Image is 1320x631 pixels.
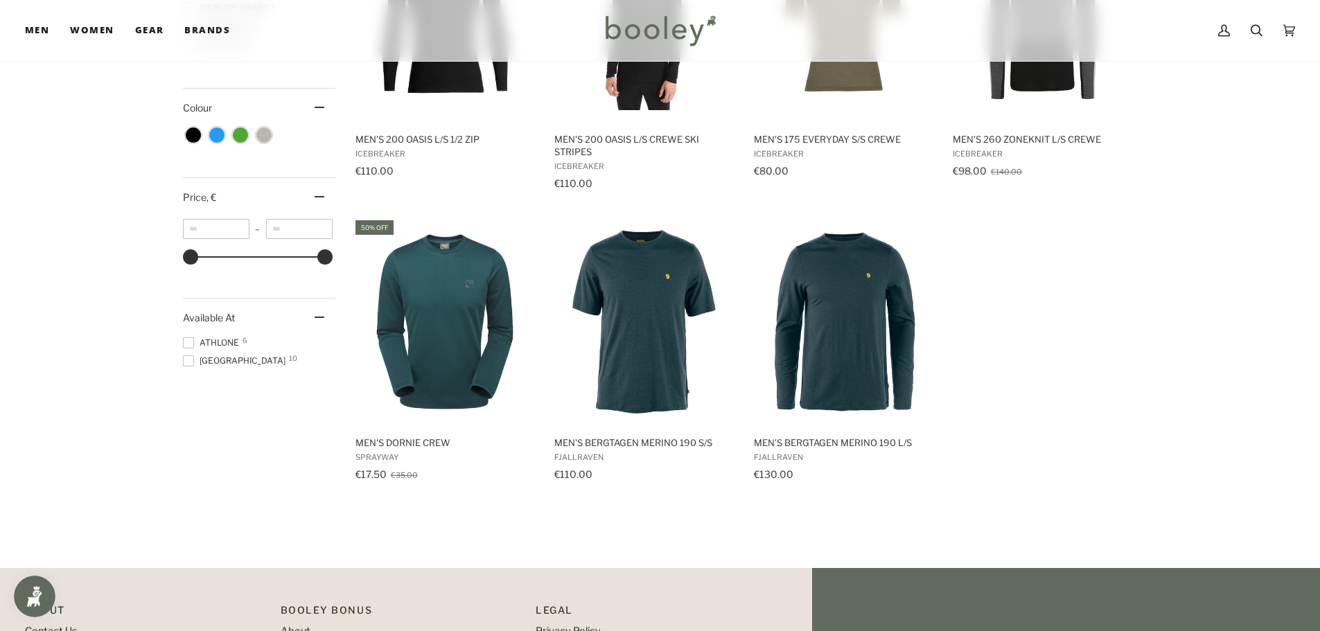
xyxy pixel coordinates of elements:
[754,436,933,449] span: Men's Bergtagen Merino 190 L/S
[25,603,267,624] p: Pipeline_Footer Main
[353,218,537,485] a: Men's Dornie Crew
[754,452,933,462] span: Fjallraven
[135,24,164,37] span: Gear
[752,218,935,485] a: Men's Bergtagen Merino 190 L/S
[754,468,793,480] span: €130.00
[752,230,935,414] img: Fjallraven Men's Bergtagen Merino 190 L/S Mountain Blue - Booley Galway
[355,468,387,480] span: €17.50
[554,468,592,480] span: €110.00
[554,436,734,449] span: Men's Bergtagen Merino 190 S/S
[183,337,243,349] span: Athlone
[953,165,987,177] span: €98.00
[14,576,55,617] iframe: Button to open loyalty program pop-up
[256,127,272,143] span: Colour: Grey
[355,436,535,449] span: Men's Dornie Crew
[281,603,522,624] p: Booley Bonus
[599,10,721,51] img: Booley
[184,24,230,37] span: Brands
[554,133,734,158] span: Men's 200 Oasis L/S Crewe Ski Stripes
[206,191,216,203] span: , €
[70,24,114,37] span: Women
[233,127,248,143] span: Colour: Green
[754,149,933,159] span: Icebreaker
[355,452,535,462] span: Sprayway
[353,230,537,414] img: Sprayway Men's Dornie Crew Marine Blue - Booley Galway
[183,355,290,367] span: [GEOGRAPHIC_DATA]
[289,355,297,362] span: 10
[554,177,592,189] span: €110.00
[186,127,201,143] span: Colour: Black
[554,452,734,462] span: Fjallraven
[554,161,734,171] span: Icebreaker
[249,224,266,234] span: –
[183,102,222,114] span: Colour
[183,191,216,203] span: Price
[552,230,736,414] img: Fjallraven Men's Bergtagen Merino 190 S/S Mountain Blue - Booley Galway
[25,24,49,37] span: Men
[754,165,789,177] span: €80.00
[243,337,247,344] span: 6
[953,149,1132,159] span: Icebreaker
[355,165,394,177] span: €110.00
[391,470,418,480] span: €35.00
[991,167,1022,177] span: €140.00
[754,133,933,145] span: Men's 175 Everyday S/S Crewe
[355,133,535,145] span: Men's 200 Oasis L/S 1/2 Zip
[355,149,535,159] span: Icebreaker
[953,133,1132,145] span: Men's 260 ZoneKnit L/S Crewe
[552,218,736,485] a: Men's Bergtagen Merino 190 S/S
[355,220,394,235] div: 50% off
[183,312,235,323] span: Available At
[536,603,777,624] p: Pipeline_Footer Sub
[209,127,225,143] span: Colour: Blue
